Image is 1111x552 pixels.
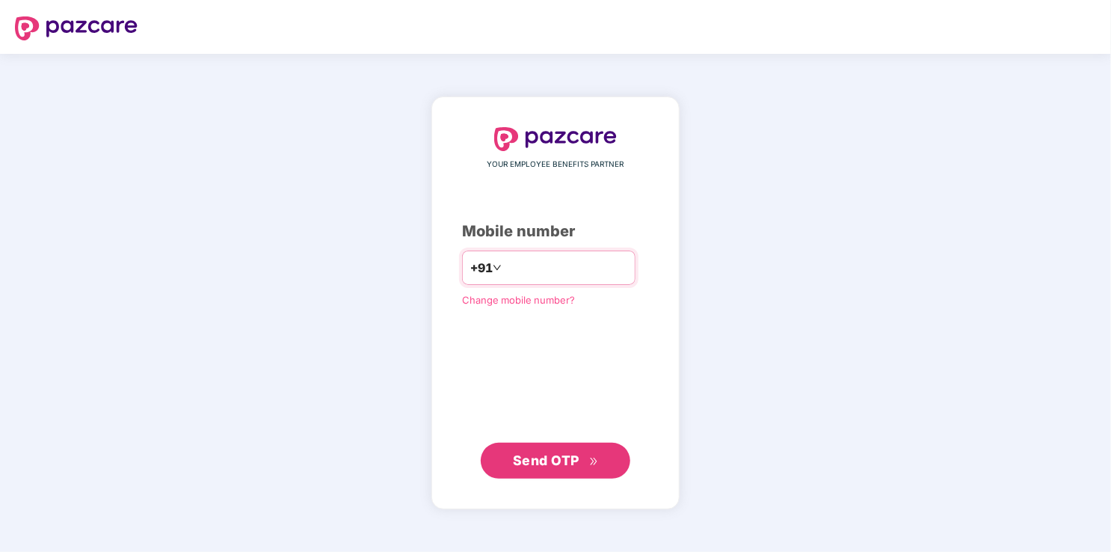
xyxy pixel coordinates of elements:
[481,443,630,479] button: Send OTPdouble-right
[15,16,138,40] img: logo
[462,294,575,306] a: Change mobile number?
[493,263,502,272] span: down
[462,220,649,243] div: Mobile number
[589,457,599,467] span: double-right
[470,259,493,277] span: +91
[513,453,579,468] span: Send OTP
[487,159,624,171] span: YOUR EMPLOYEE BENEFITS PARTNER
[494,127,617,151] img: logo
